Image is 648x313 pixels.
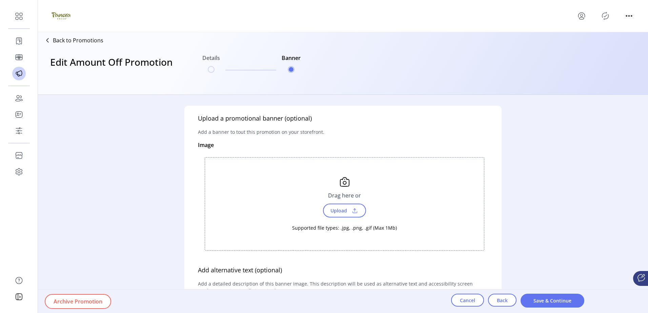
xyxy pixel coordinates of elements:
[198,275,488,300] p: Add a detailed description of this banner image. This description will be used as alternative tex...
[521,294,584,308] button: Save & Continue
[488,294,517,307] button: Back
[529,297,575,304] span: Save & Continue
[198,123,324,141] p: Add a banner to tout this promotion on your storefront.
[326,206,350,215] span: Upload
[45,294,111,309] button: Archive Promotion
[324,187,365,204] div: Drag here or
[198,114,312,123] h5: Upload a promotional banner (optional)
[624,11,634,21] button: menu
[50,55,173,83] h3: Edit Amount Off Promotion
[497,297,508,304] span: Back
[282,54,301,66] h6: Banner
[576,11,587,21] button: menu
[198,141,214,149] p: Image
[460,297,475,304] span: Cancel
[600,11,611,21] button: Publisher Panel
[53,36,103,44] p: Back to Promotions
[451,294,484,307] button: Cancel
[54,297,102,306] span: Archive Promotion
[198,266,282,275] h5: Add alternative text (optional)
[52,6,70,25] img: logo
[292,217,397,231] div: Supported file types: .jpg, .png, .gif (Max 1Mb)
